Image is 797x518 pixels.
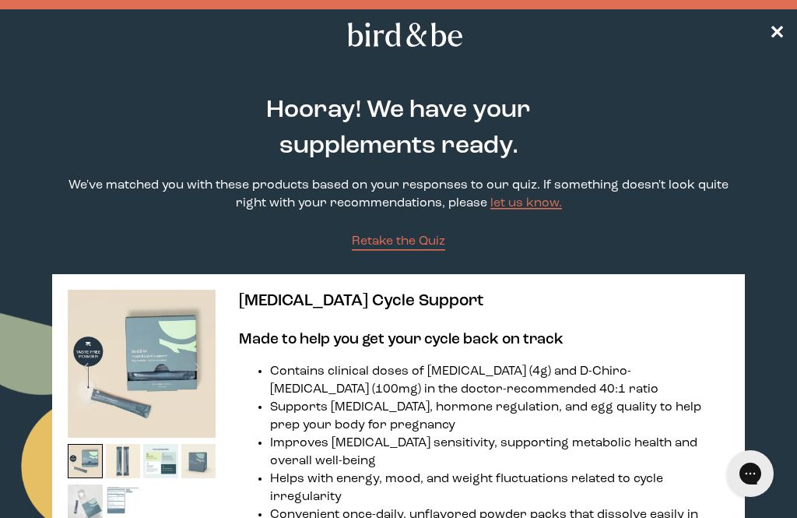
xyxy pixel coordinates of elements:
span: Retake the Quiz [352,235,445,248]
img: thumbnail image [106,444,141,479]
a: ✕ [769,21,785,48]
li: Improves [MEDICAL_DATA] sensitivity, supporting metabolic health and overall well-being [270,435,729,470]
li: Contains clinical doses of [MEDICAL_DATA] (4g) and D-Chiro-[MEDICAL_DATA] (100mg) in the doctor-r... [270,363,729,399]
span: ✕ [769,25,785,44]
li: Helps with energy, mood, and weight fluctuations related to cycle irregularity [270,470,729,506]
h2: Hooray! We have your supplements ready. [191,93,606,164]
img: thumbnail image [143,444,178,479]
img: thumbnail image [181,444,216,479]
p: We've matched you with these products based on your responses to our quiz. If something doesn't l... [52,177,745,213]
img: thumbnail image [68,444,103,479]
a: Retake the Quiz [352,233,445,251]
span: [MEDICAL_DATA] Cycle Support [239,293,483,309]
li: Supports [MEDICAL_DATA], hormone regulation, and egg quality to help prep your body for pregnancy [270,399,729,435]
a: let us know. [490,197,562,210]
h3: Made to help you get your cycle back on track [239,329,729,351]
iframe: Gorgias live chat messenger [719,445,781,502]
img: thumbnail image [68,290,216,438]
